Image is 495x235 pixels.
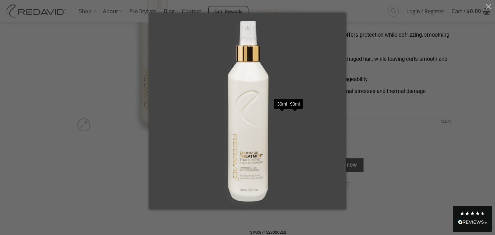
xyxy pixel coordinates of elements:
img: REDAVID Orchid Oil Treatment - 250ml [149,13,346,222]
div: Read All Reviews [453,206,492,232]
div: Read All Reviews [458,219,487,227]
img: REVIEWS.io [458,220,487,224]
div: 4.8 Stars [460,211,485,216]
